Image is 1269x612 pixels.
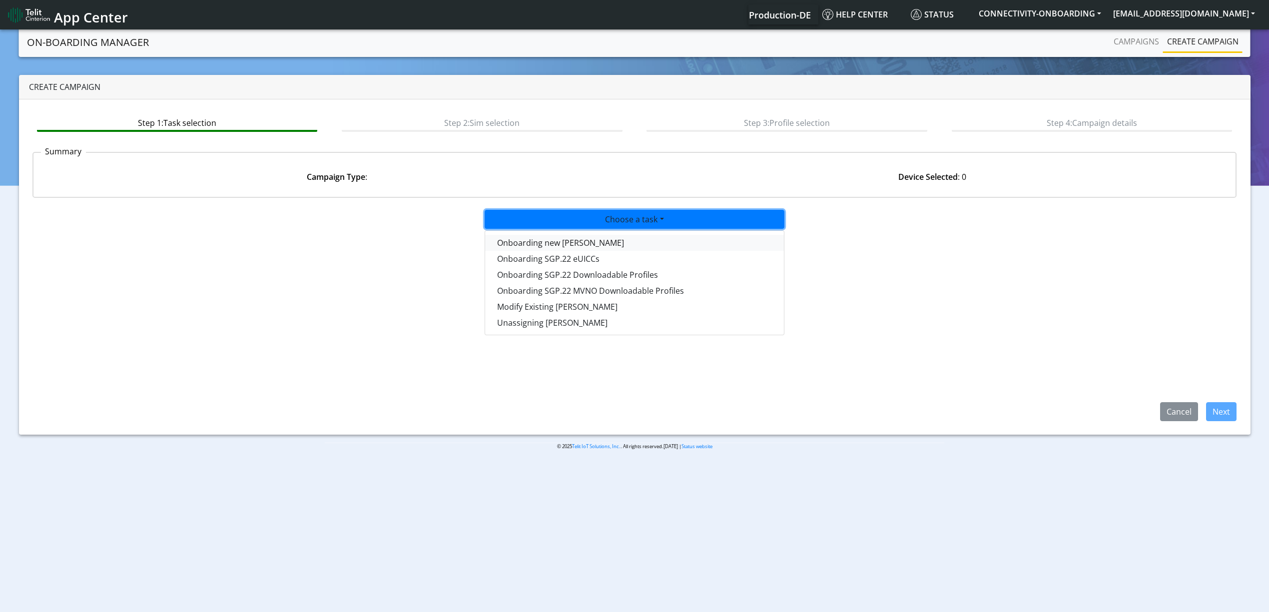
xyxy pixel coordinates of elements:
[898,171,958,182] strong: Device Selected
[485,283,784,299] button: Onboarding SGP.22 MVNO Downloadable Profiles
[822,9,888,20] span: Help center
[1206,402,1237,421] button: Next
[485,210,784,229] button: Choose a task
[1163,31,1243,51] a: Create campaign
[39,171,634,183] div: :
[681,443,712,450] a: Status website
[485,267,784,283] button: Onboarding SGP.22 Downloadable Profiles
[749,9,811,21] span: Production-DE
[342,113,622,132] btn: Step 2: Sim selection
[973,4,1107,22] button: CONNECTIVITY-ONBOARDING
[646,113,927,132] btn: Step 3: Profile selection
[485,251,784,267] button: Onboarding SGP.22 eUICCs
[8,4,126,25] a: App Center
[822,9,833,20] img: knowledge.svg
[911,9,954,20] span: Status
[37,113,317,132] btn: Step 1: Task selection
[1110,31,1163,51] a: Campaigns
[952,113,1232,132] btn: Step 4: Campaign details
[748,4,810,24] a: Your current platform instance
[307,171,365,182] strong: Campaign Type
[54,8,128,26] span: App Center
[911,9,922,20] img: status.svg
[485,315,784,331] button: Unassigning [PERSON_NAME]
[485,299,784,315] button: Modify Existing [PERSON_NAME]
[41,145,86,157] p: Summary
[818,4,907,24] a: Help center
[8,7,50,23] img: logo-telit-cinterion-gw-new.png
[485,230,784,335] div: Choose a task
[27,32,149,52] a: On-Boarding Manager
[1107,4,1261,22] button: [EMAIL_ADDRESS][DOMAIN_NAME]
[19,75,1251,99] div: Create campaign
[1160,402,1198,421] button: Cancel
[907,4,973,24] a: Status
[634,171,1230,183] div: : 0
[325,443,944,450] p: © 2025 . All rights reserved.[DATE] |
[572,443,621,450] a: Telit IoT Solutions, Inc.
[485,235,784,251] button: Onboarding new [PERSON_NAME]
